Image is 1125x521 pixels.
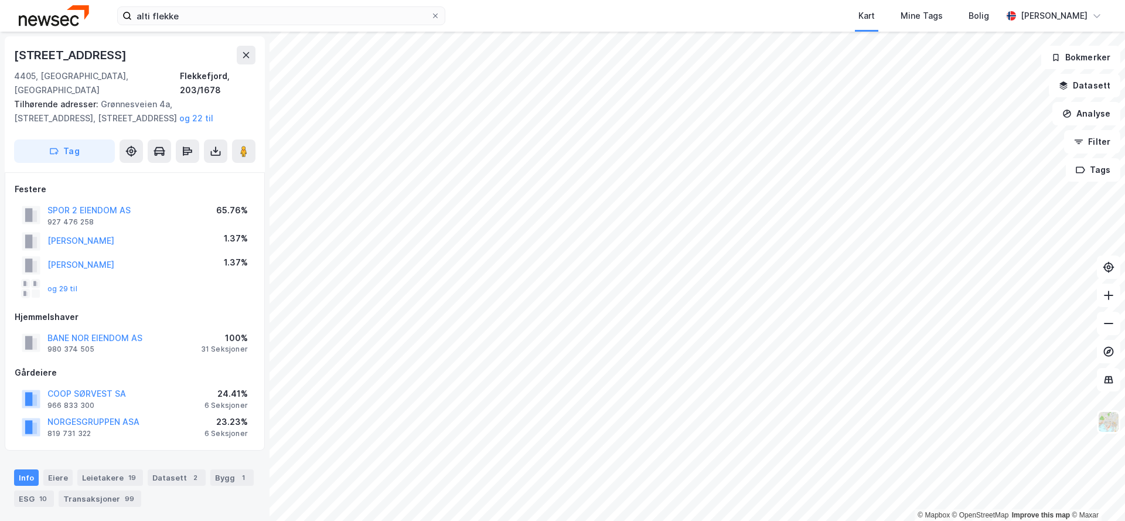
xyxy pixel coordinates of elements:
[14,139,115,163] button: Tag
[14,69,180,97] div: 4405, [GEOGRAPHIC_DATA], [GEOGRAPHIC_DATA]
[15,310,255,324] div: Hjemmelshaver
[1097,411,1120,433] img: Z
[14,469,39,486] div: Info
[224,256,248,270] div: 1.37%
[59,491,141,507] div: Transaksjoner
[1049,74,1120,97] button: Datasett
[204,429,248,438] div: 6 Seksjoner
[201,331,248,345] div: 100%
[1021,9,1087,23] div: [PERSON_NAME]
[47,217,94,227] div: 927 476 258
[224,231,248,246] div: 1.37%
[1066,158,1120,182] button: Tags
[19,5,89,26] img: newsec-logo.f6e21ccffca1b3a03d2d.png
[47,345,94,354] div: 980 374 505
[204,387,248,401] div: 24.41%
[1041,46,1120,69] button: Bokmerker
[1066,465,1125,521] iframe: Chat Widget
[15,366,255,380] div: Gårdeiere
[37,493,49,505] div: 10
[189,472,201,483] div: 2
[210,469,254,486] div: Bygg
[132,7,431,25] input: Søk på adresse, matrikkel, gårdeiere, leietakere eller personer
[858,9,875,23] div: Kart
[1064,130,1120,154] button: Filter
[122,493,137,505] div: 99
[14,99,101,109] span: Tilhørende adresser:
[201,345,248,354] div: 31 Seksjoner
[14,46,129,64] div: [STREET_ADDRESS]
[901,9,943,23] div: Mine Tags
[1066,465,1125,521] div: Kontrollprogram for chat
[77,469,143,486] div: Leietakere
[952,511,1009,519] a: OpenStreetMap
[14,491,54,507] div: ESG
[14,97,246,125] div: Grønnesveien 4a, [STREET_ADDRESS], [STREET_ADDRESS]
[204,415,248,429] div: 23.23%
[969,9,989,23] div: Bolig
[126,472,138,483] div: 19
[47,401,94,410] div: 966 833 300
[148,469,206,486] div: Datasett
[47,429,91,438] div: 819 731 322
[216,203,248,217] div: 65.76%
[180,69,255,97] div: Flekkefjord, 203/1678
[43,469,73,486] div: Eiere
[1052,102,1120,125] button: Analyse
[15,182,255,196] div: Festere
[204,401,248,410] div: 6 Seksjoner
[237,472,249,483] div: 1
[918,511,950,519] a: Mapbox
[1012,511,1070,519] a: Improve this map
